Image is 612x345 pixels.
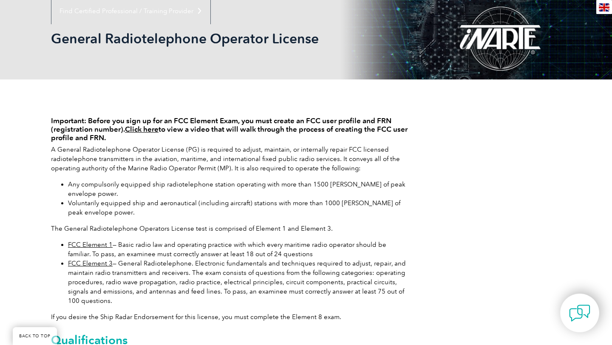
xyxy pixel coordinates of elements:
[68,259,408,305] li: — General Radiotelephone. Electronic fundamentals and techniques required to adjust, repair, and ...
[68,180,408,198] li: Any compulsorily equipped ship radiotelephone station operating with more than 1500 [PERSON_NAME]...
[125,125,159,133] a: Click here
[68,260,113,267] a: FCC Element 3
[68,198,408,217] li: Voluntarily equipped ship and aeronautical (including aircraft) stations with more than 1000 [PER...
[599,3,609,11] img: en
[51,116,408,142] h4: Important: Before you sign up for an FCC Element Exam, you must create an FCC user profile and FR...
[68,241,113,249] a: FCC Element 1
[51,312,408,322] p: If you desire the Ship Radar Endorsement for this license, you must complete the Element 8 exam.
[569,303,590,324] img: contact-chat.png
[51,224,408,233] p: The General Radiotelephone Operators License test is comprised of Element 1 and Element 3.
[13,327,57,345] a: BACK TO TOP
[51,145,408,173] p: A General Radiotelephone Operator License (PG) is required to adjust, maintain, or internally rep...
[51,32,408,45] h2: General Radiotelephone Operator License
[68,240,408,259] li: — Basic radio law and operating practice with which every maritime radio operator should be famil...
